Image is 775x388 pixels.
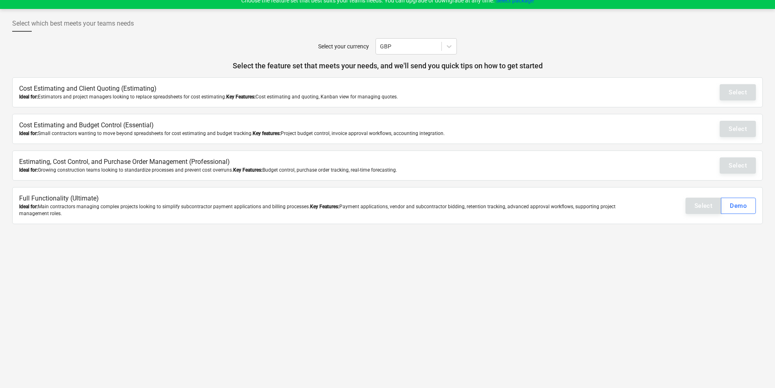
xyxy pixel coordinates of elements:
b: Key Features: [226,94,255,100]
div: Growing construction teams looking to standardize processes and prevent cost overruns. Budget con... [19,167,633,174]
div: Main contractors managing complex projects looking to simplify subcontractor payment applications... [19,203,633,217]
b: Ideal for: [19,94,38,100]
p: Estimating, Cost Control, and Purchase Order Management (Professional) [19,157,633,167]
p: Full Functionality (Ultimate) [19,194,633,203]
div: Small contractors wanting to move beyond spreadsheets for cost estimating and budget tracking. Pr... [19,130,633,137]
iframe: Chat Widget [734,349,775,388]
p: Cost Estimating and Client Quoting (Estimating) [19,84,633,94]
b: Ideal for: [19,204,38,209]
b: Key Features: [310,204,339,209]
b: Key features: [253,131,281,136]
p: Cost Estimating and Budget Control (Essential) [19,121,633,130]
div: Estimators and project managers looking to replace spreadsheets for cost estimating. Cost estimat... [19,94,633,100]
button: Demo [721,198,756,214]
p: Select the feature set that meets your needs, and we'll send you quick tips on how to get started [12,61,763,71]
b: Key Features: [233,167,262,173]
p: Select your currency [318,42,369,51]
b: Ideal for: [19,167,38,173]
span: Select which best meets your teams needs [12,19,134,28]
div: Demo [730,201,747,211]
b: Ideal for: [19,131,38,136]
